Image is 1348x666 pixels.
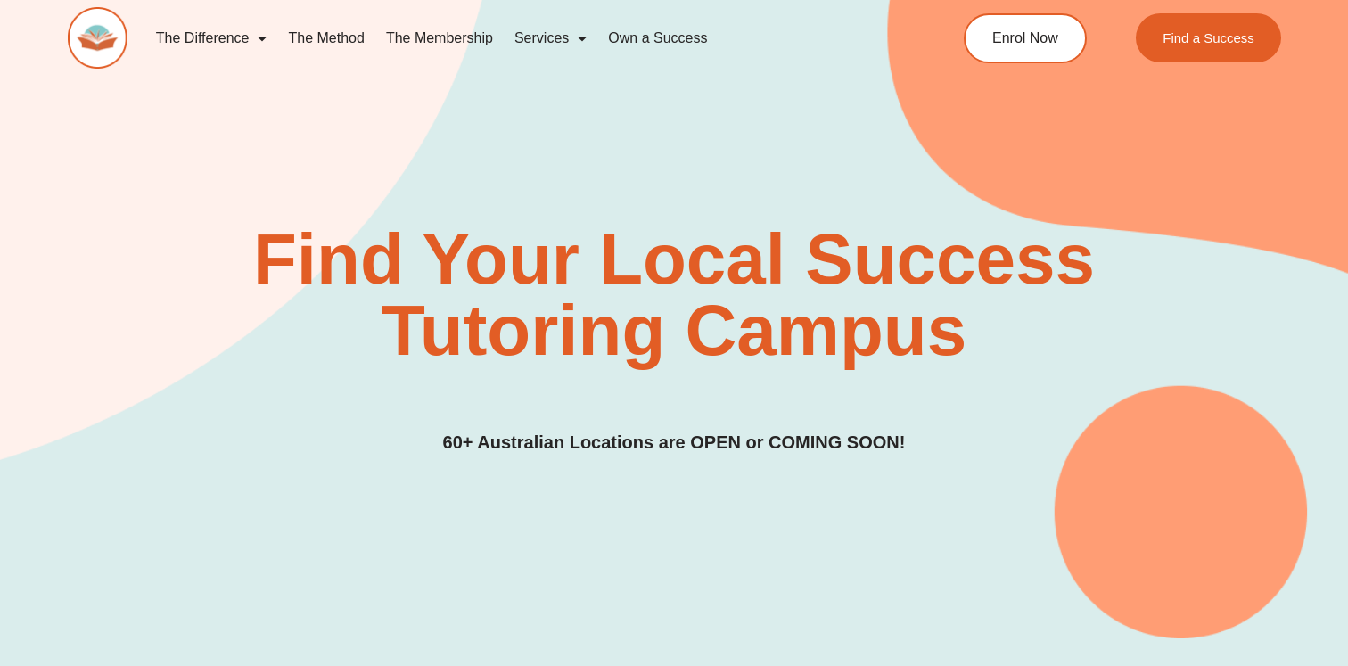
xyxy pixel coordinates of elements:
[964,13,1087,63] a: Enrol Now
[597,18,718,59] a: Own a Success
[1163,31,1254,45] span: Find a Success
[504,18,597,59] a: Services
[194,224,1153,366] h2: Find Your Local Success Tutoring Campus
[277,18,374,59] a: The Method
[145,18,895,59] nav: Menu
[443,429,906,456] h3: 60+ Australian Locations are OPEN or COMING SOON!
[1136,13,1281,62] a: Find a Success
[992,31,1058,45] span: Enrol Now
[375,18,504,59] a: The Membership
[145,18,278,59] a: The Difference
